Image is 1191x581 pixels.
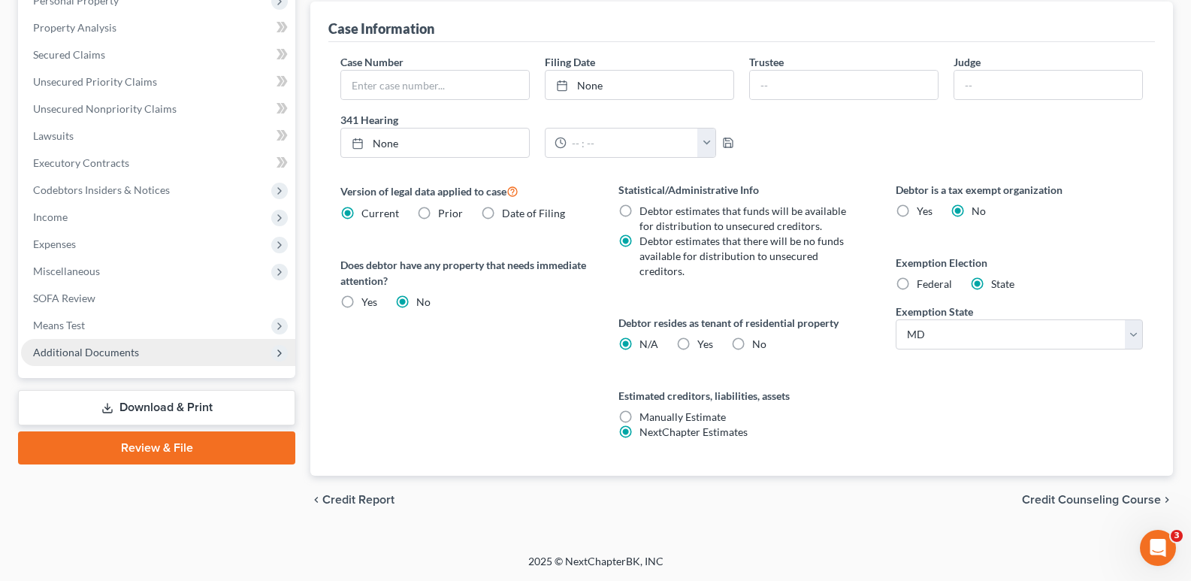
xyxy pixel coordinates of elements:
input: Enter case number... [341,71,529,99]
input: -- [954,71,1142,99]
label: Does debtor have any property that needs immediate attention? [340,257,588,289]
span: Yes [361,295,377,308]
label: Debtor resides as tenant of residential property [618,315,866,331]
a: Unsecured Priority Claims [21,68,295,95]
span: No [416,295,431,308]
input: -- [750,71,938,99]
iframe: Intercom live chat [1140,530,1176,566]
span: Manually Estimate [639,410,726,423]
a: SOFA Review [21,285,295,312]
label: Filing Date [545,54,595,70]
label: Exemption State [896,304,973,319]
span: State [991,277,1014,290]
span: Credit Counseling Course [1022,494,1161,506]
span: Property Analysis [33,21,116,34]
span: Miscellaneous [33,265,100,277]
span: Additional Documents [33,346,139,359]
span: Income [33,210,68,223]
span: Current [361,207,399,219]
a: Unsecured Nonpriority Claims [21,95,295,123]
span: Credit Report [322,494,394,506]
span: Debtor estimates that there will be no funds available for distribution to unsecured creditors. [639,235,844,277]
span: Unsecured Priority Claims [33,75,157,88]
span: 3 [1171,530,1183,542]
a: Download & Print [18,390,295,425]
a: None [546,71,733,99]
label: Statistical/Administrative Info [618,182,866,198]
span: Secured Claims [33,48,105,61]
a: None [341,129,529,157]
span: Expenses [33,238,76,250]
label: 341 Hearing [333,112,742,128]
i: chevron_right [1161,494,1173,506]
span: Debtor estimates that funds will be available for distribution to unsecured creditors. [639,204,846,232]
span: NextChapter Estimates [639,425,748,438]
span: SOFA Review [33,292,95,304]
label: Judge [954,54,981,70]
a: Lawsuits [21,123,295,150]
a: Secured Claims [21,41,295,68]
span: Federal [917,277,952,290]
i: chevron_left [310,494,322,506]
label: Estimated creditors, liabilities, assets [618,388,866,404]
span: No [972,204,986,217]
div: 2025 © NextChapterBK, INC [168,554,1024,581]
span: Executory Contracts [33,156,129,169]
button: chevron_left Credit Report [310,494,394,506]
span: Yes [697,337,713,350]
span: Lawsuits [33,129,74,142]
span: N/A [639,337,658,350]
a: Executory Contracts [21,150,295,177]
a: Property Analysis [21,14,295,41]
a: Review & File [18,431,295,464]
input: -- : -- [567,129,698,157]
div: Case Information [328,20,434,38]
span: Means Test [33,319,85,331]
span: No [752,337,766,350]
button: Credit Counseling Course chevron_right [1022,494,1173,506]
label: Trustee [749,54,784,70]
span: Prior [438,207,463,219]
span: Unsecured Nonpriority Claims [33,102,177,115]
span: Date of Filing [502,207,565,219]
label: Exemption Election [896,255,1143,271]
span: Codebtors Insiders & Notices [33,183,170,196]
label: Version of legal data applied to case [340,182,588,200]
span: Yes [917,204,933,217]
label: Debtor is a tax exempt organization [896,182,1143,198]
label: Case Number [340,54,404,70]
